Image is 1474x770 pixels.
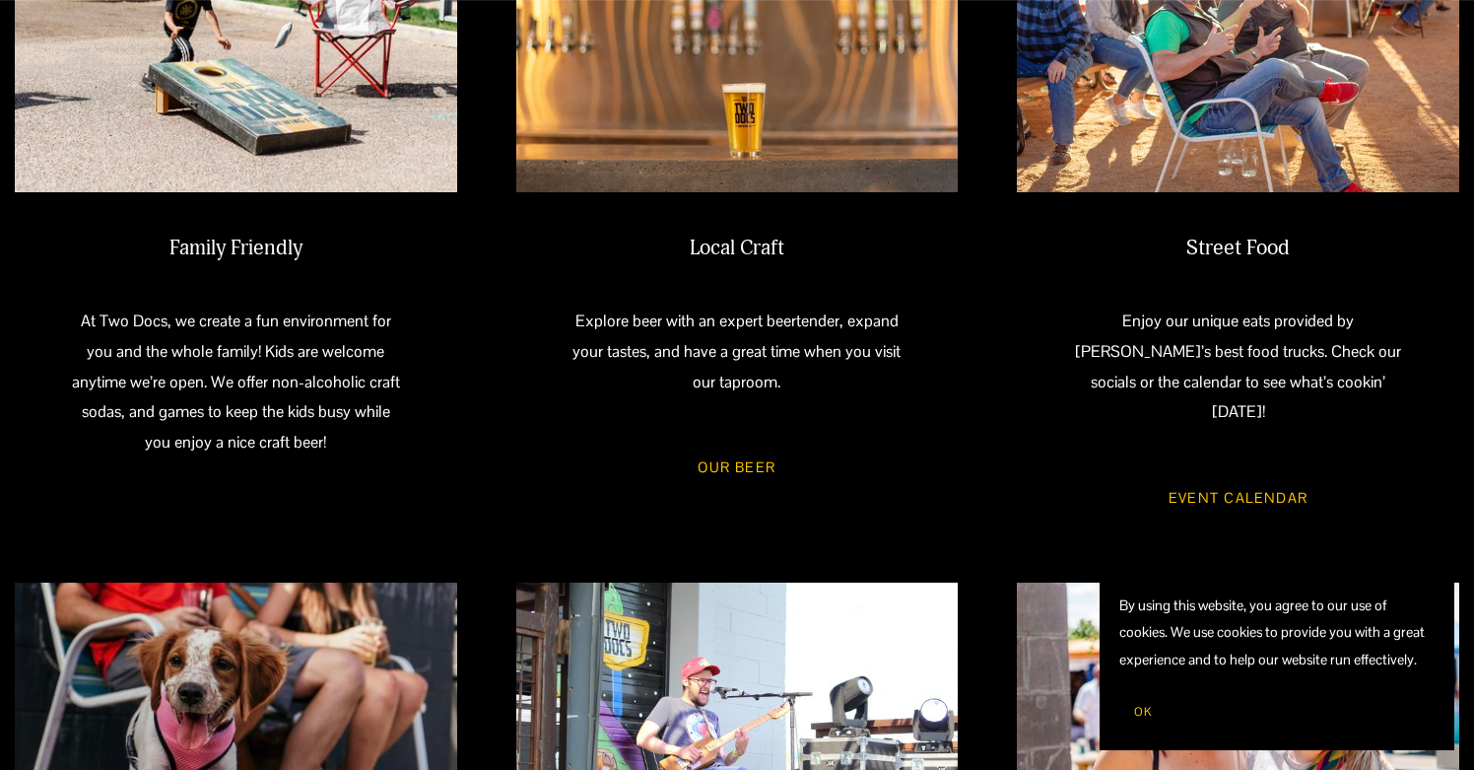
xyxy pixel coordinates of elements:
[1100,573,1454,750] section: Cookie banner
[1119,593,1435,673] p: By using this website, you agree to our use of cookies. We use cookies to provide you with a grea...
[669,442,804,494] a: Our Beer
[1140,472,1337,525] a: Event Calendar
[571,307,904,397] p: Explore beer with an expert beertender, expand your tastes, and have a great time when you visit ...
[70,307,402,458] p: At Two Docs, we create a fun environment for you and the whole family! Kids are welcome anytime w...
[571,236,904,262] h2: Local Craft
[1119,693,1167,731] button: OK
[70,236,402,262] h2: Family Friendly
[1134,704,1152,720] span: OK
[1072,236,1404,262] h2: Street Food
[1072,307,1404,428] p: Enjoy our unique eats provided by [PERSON_NAME]’s best food trucks. Check our socials or the cale...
